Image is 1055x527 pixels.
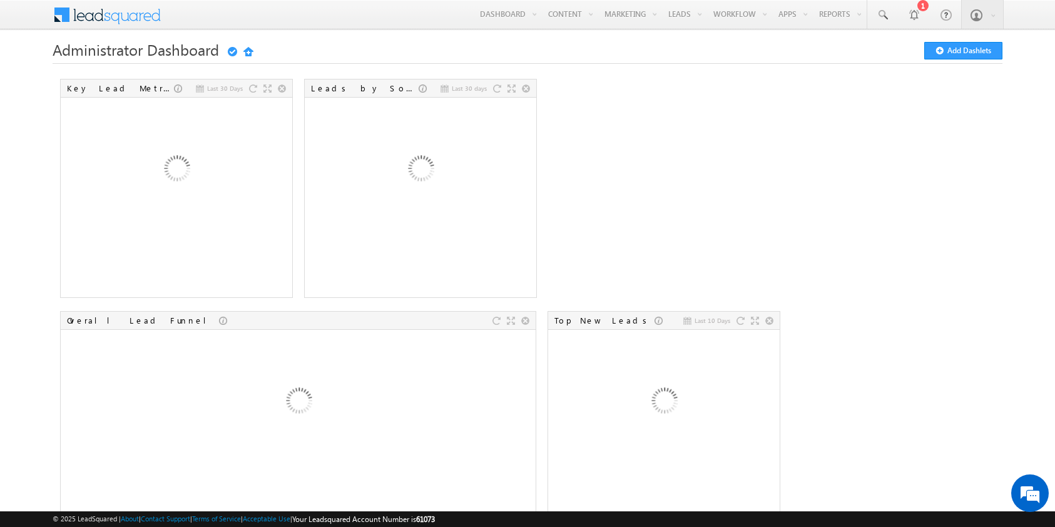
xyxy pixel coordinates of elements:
span: Last 10 Days [695,315,730,326]
span: Administrator Dashboard [53,39,219,59]
div: Leads by Sources [311,83,419,94]
div: Overall Lead Funnel [67,315,219,326]
span: © 2025 LeadSquared | | | | | [53,513,435,525]
button: Add Dashlets [924,42,1002,59]
span: 61073 [416,514,435,524]
span: Last 30 days [452,83,487,94]
a: Acceptable Use [243,514,290,523]
img: Loading... [109,103,243,238]
span: Your Leadsquared Account Number is [292,514,435,524]
a: About [121,514,139,523]
img: Loading... [596,335,731,470]
a: Contact Support [141,514,190,523]
a: Terms of Service [192,514,241,523]
div: Top New Leads [554,315,655,326]
img: Loading... [353,103,487,238]
img: Loading... [231,335,365,470]
span: Last 30 Days [207,83,243,94]
div: Key Lead Metrics [67,83,174,94]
